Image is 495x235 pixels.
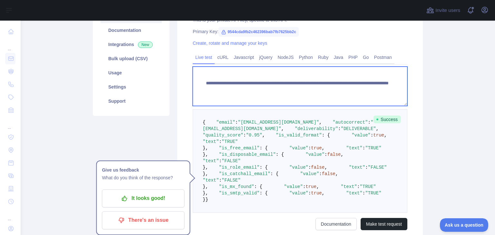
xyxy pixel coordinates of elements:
[341,126,376,131] span: "DELIVERABLE"
[101,66,162,80] a: Usage
[365,191,381,196] span: "TRUE"
[327,152,341,157] span: false
[102,166,184,174] h1: Give us feedback
[311,165,325,170] span: false
[425,5,461,15] button: Invite users
[289,191,308,196] span: "value"
[335,171,338,176] span: ,
[205,197,208,202] span: }
[270,171,278,176] span: : {
[203,146,208,151] span: },
[374,116,401,123] span: Success
[193,52,215,62] a: Live test
[303,184,306,189] span: :
[222,139,238,144] span: "TRUE"
[365,146,381,151] span: "TRUE"
[341,152,344,157] span: ,
[365,165,368,170] span: :
[219,178,221,183] span: :
[341,184,357,189] span: "text"
[384,133,387,138] span: ,
[107,215,180,226] p: There's an issue
[203,133,243,138] span: "quality_score"
[325,152,327,157] span: :
[107,193,180,204] p: It looks good!
[101,94,162,108] a: Support
[254,184,262,189] span: : {
[259,146,267,151] span: : {
[5,209,15,221] div: ...
[101,37,162,52] a: Integrations New
[376,126,379,131] span: ,
[203,120,205,125] span: {
[219,146,259,151] span: "is_free_email"
[338,126,341,131] span: :
[289,165,308,170] span: "value"
[246,133,262,138] span: "0.95"
[308,146,311,151] span: :
[322,191,325,196] span: ,
[218,27,299,37] span: 9544cda9fb2c462396bab7fb7625bb2c
[281,126,284,131] span: ,
[219,152,276,157] span: "is_disposable_email"
[311,191,322,196] span: true
[349,165,365,170] span: "text"
[306,152,325,157] span: "value"
[322,171,335,176] span: false
[284,184,303,189] span: "value"
[219,139,221,144] span: :
[219,191,259,196] span: "is_smtp_valid"
[368,120,371,125] span: :
[203,184,208,189] span: },
[101,52,162,66] a: Bulk upload (CSV)
[219,165,259,170] span: "is_role_email"
[203,139,219,144] span: "text"
[333,120,368,125] span: "autocorrect"
[203,171,208,176] span: },
[295,126,338,131] span: "deliverability"
[203,191,208,196] span: },
[259,191,267,196] span: : {
[138,42,153,48] span: New
[193,28,407,35] div: Primary Key:
[346,146,362,151] span: "text"
[235,120,238,125] span: :
[306,184,316,189] span: true
[308,191,311,196] span: :
[203,158,219,164] span: "text"
[102,189,184,207] button: It looks good!
[315,52,331,62] a: Ruby
[352,133,371,138] span: "value"
[276,133,322,138] span: "is_valid_format"
[360,184,376,189] span: "TRUE"
[203,120,373,131] span: "[EMAIL_ADDRESS][DOMAIN_NAME]"
[231,52,257,62] a: Javascript
[257,52,275,62] a: jQuery
[219,158,221,164] span: :
[435,7,460,14] span: Invite users
[193,41,267,46] a: Create, rotate and manage your keys
[361,218,407,230] button: Make test request
[300,171,319,176] span: "value"
[371,133,373,138] span: :
[322,146,325,151] span: ,
[308,165,311,170] span: :
[346,191,362,196] span: "text"
[216,120,235,125] span: "email"
[203,197,205,202] span: }
[101,23,162,37] a: Documentation
[357,184,360,189] span: :
[222,158,241,164] span: "FALSE"
[215,52,231,62] a: cURL
[296,52,315,62] a: Python
[368,165,387,170] span: "FALSE"
[203,152,208,157] span: },
[102,211,184,229] button: There's an issue
[275,52,296,62] a: NodeJS
[219,171,270,176] span: "is_catchall_email"
[315,218,357,230] a: Documentation
[222,178,241,183] span: "FALSE"
[319,171,322,176] span: :
[346,52,360,62] a: PHP
[238,120,319,125] span: "[EMAIL_ADDRESS][DOMAIN_NAME]"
